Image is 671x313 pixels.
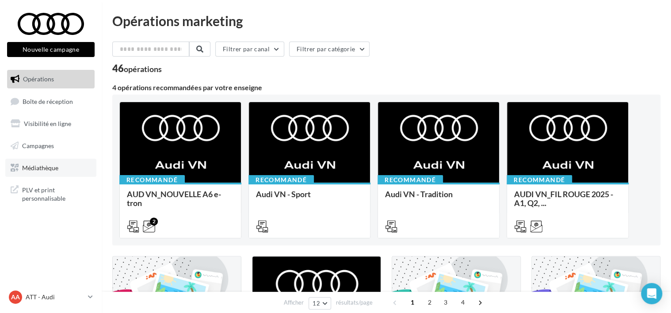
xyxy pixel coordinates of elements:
span: Audi VN - Tradition [385,189,453,199]
div: 2 [150,218,158,225]
button: Filtrer par canal [215,42,284,57]
span: Visibilité en ligne [24,120,71,127]
div: 4 opérations recommandées par votre enseigne [112,84,660,91]
span: AA [11,293,20,302]
span: 4 [456,295,470,309]
div: opérations [124,65,162,73]
span: AUDI VN_FIL ROUGE 2025 - A1, Q2, ... [514,189,613,208]
span: Campagnes [22,142,54,149]
span: 2 [423,295,437,309]
span: 12 [313,300,320,307]
p: ATT - Audi [26,293,84,302]
button: Filtrer par catégorie [289,42,370,57]
div: Recommandé [248,175,314,185]
span: PLV et print personnalisable [22,184,91,203]
span: 1 [405,295,419,309]
a: Boîte de réception [5,92,96,111]
div: Opérations marketing [112,14,660,27]
span: Médiathèque [22,164,58,171]
a: Campagnes [5,137,96,155]
div: Open Intercom Messenger [641,283,662,304]
span: AUD VN_NOUVELLE A6 e-tron [127,189,221,208]
div: 46 [112,64,162,73]
a: Opérations [5,70,96,88]
span: Boîte de réception [23,97,73,105]
a: AA ATT - Audi [7,289,95,305]
a: Visibilité en ligne [5,115,96,133]
div: Recommandé [377,175,443,185]
span: résultats/page [336,298,373,307]
span: Opérations [23,75,54,83]
button: Nouvelle campagne [7,42,95,57]
span: Audi VN - Sport [256,189,311,199]
div: Recommandé [507,175,572,185]
span: 3 [438,295,453,309]
a: Médiathèque [5,159,96,177]
span: Afficher [284,298,304,307]
a: PLV et print personnalisable [5,180,96,206]
button: 12 [309,297,331,309]
div: Recommandé [119,175,185,185]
